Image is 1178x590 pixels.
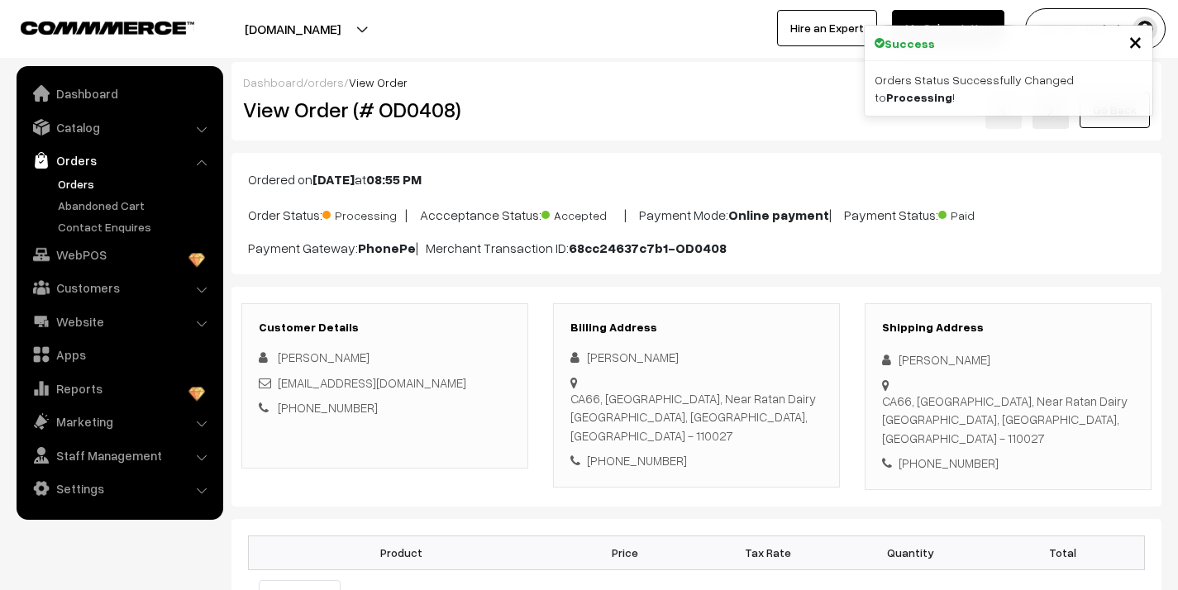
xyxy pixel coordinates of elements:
[21,440,217,470] a: Staff Management
[569,240,727,256] b: 68cc24637c7b1-OD0408
[541,202,624,224] span: Accepted
[21,340,217,369] a: Apps
[21,307,217,336] a: Website
[21,79,217,108] a: Dashboard
[249,535,555,569] th: Product
[259,321,511,335] h3: Customer Details
[278,400,378,415] a: [PHONE_NUMBER]
[21,145,217,175] a: Orders
[308,75,344,89] a: orders
[366,171,422,188] b: 08:55 PM
[21,407,217,436] a: Marketing
[1025,8,1166,50] button: Derma Heal Cli…
[1128,26,1142,56] span: ×
[54,175,217,193] a: Orders
[882,321,1134,335] h3: Shipping Address
[248,202,1145,225] p: Order Status: | Accceptance Status: | Payment Mode: | Payment Status:
[777,10,877,46] a: Hire an Expert
[696,535,838,569] th: Tax Rate
[54,218,217,236] a: Contact Enquires
[570,348,823,367] div: [PERSON_NAME]
[570,321,823,335] h3: Billing Address
[892,10,1004,46] a: My Subscription
[554,535,696,569] th: Price
[54,197,217,214] a: Abandoned Cart
[570,389,823,445] div: CA66, [GEOGRAPHIC_DATA], Near Ratan Dairy [GEOGRAPHIC_DATA], [GEOGRAPHIC_DATA], [GEOGRAPHIC_DATA]...
[21,17,165,36] a: COMMMERCE
[248,238,1145,258] p: Payment Gateway: | Merchant Transaction ID:
[187,8,398,50] button: [DOMAIN_NAME]
[885,35,935,52] strong: Success
[243,74,1150,91] div: / /
[349,75,408,89] span: View Order
[21,240,217,269] a: WebPOS
[21,273,217,302] a: Customers
[243,75,303,89] a: Dashboard
[570,451,823,470] div: [PHONE_NUMBER]
[981,535,1144,569] th: Total
[886,90,952,104] strong: Processing
[882,392,1134,448] div: CA66, [GEOGRAPHIC_DATA], Near Ratan Dairy [GEOGRAPHIC_DATA], [GEOGRAPHIC_DATA], [GEOGRAPHIC_DATA]...
[248,169,1145,189] p: Ordered on at
[882,454,1134,473] div: [PHONE_NUMBER]
[21,473,217,503] a: Settings
[358,240,416,256] b: PhonePe
[21,112,217,142] a: Catalog
[1133,17,1157,41] img: user
[278,350,370,364] span: [PERSON_NAME]
[839,535,981,569] th: Quantity
[882,350,1134,369] div: [PERSON_NAME]
[21,374,217,403] a: Reports
[278,375,466,390] a: [EMAIL_ADDRESS][DOMAIN_NAME]
[322,202,405,224] span: Processing
[938,202,1021,224] span: Paid
[865,61,1152,116] div: Orders Status Successfully Changed to !
[243,97,529,122] h2: View Order (# OD0408)
[1128,29,1142,54] button: Close
[21,21,194,34] img: COMMMERCE
[728,207,829,223] b: Online payment
[312,171,355,188] b: [DATE]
